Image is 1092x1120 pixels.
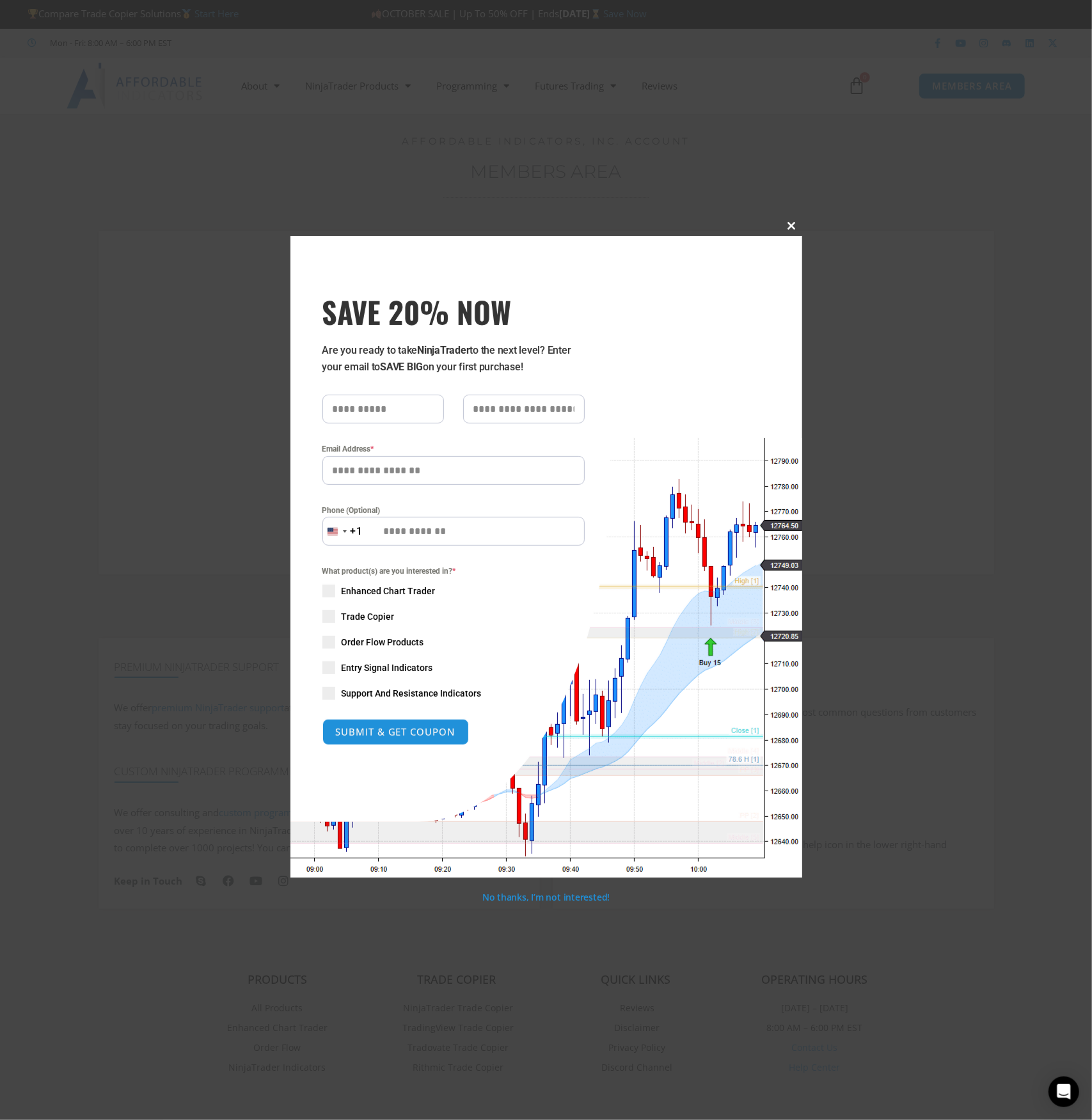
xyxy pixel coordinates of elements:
[380,361,423,373] strong: SAVE BIG
[351,523,363,540] div: +1
[322,517,363,546] button: Selected country
[342,636,424,649] span: Order Flow Products
[482,891,610,903] a: No thanks, I’m not interested!
[322,661,585,674] label: Entry Signal Indicators
[342,687,482,700] span: Support And Resistance Indicators
[342,661,433,674] span: Entry Signal Indicators
[322,719,469,745] button: SUBMIT & GET COUPON
[322,687,585,700] label: Support And Resistance Indicators
[322,342,585,375] p: Are you ready to take to the next level? Enter your email to on your first purchase!
[322,565,585,578] span: What product(s) are you interested in?
[342,610,395,623] span: Trade Copier
[322,504,585,517] label: Phone (Optional)
[322,443,585,455] label: Email Address
[322,585,585,597] label: Enhanced Chart Trader
[1048,1077,1079,1107] div: Open Intercom Messenger
[322,294,585,329] h3: SAVE 20% NOW
[322,636,585,649] label: Order Flow Products
[322,610,585,623] label: Trade Copier
[342,585,436,597] span: Enhanced Chart Trader
[417,344,470,356] strong: NinjaTrader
